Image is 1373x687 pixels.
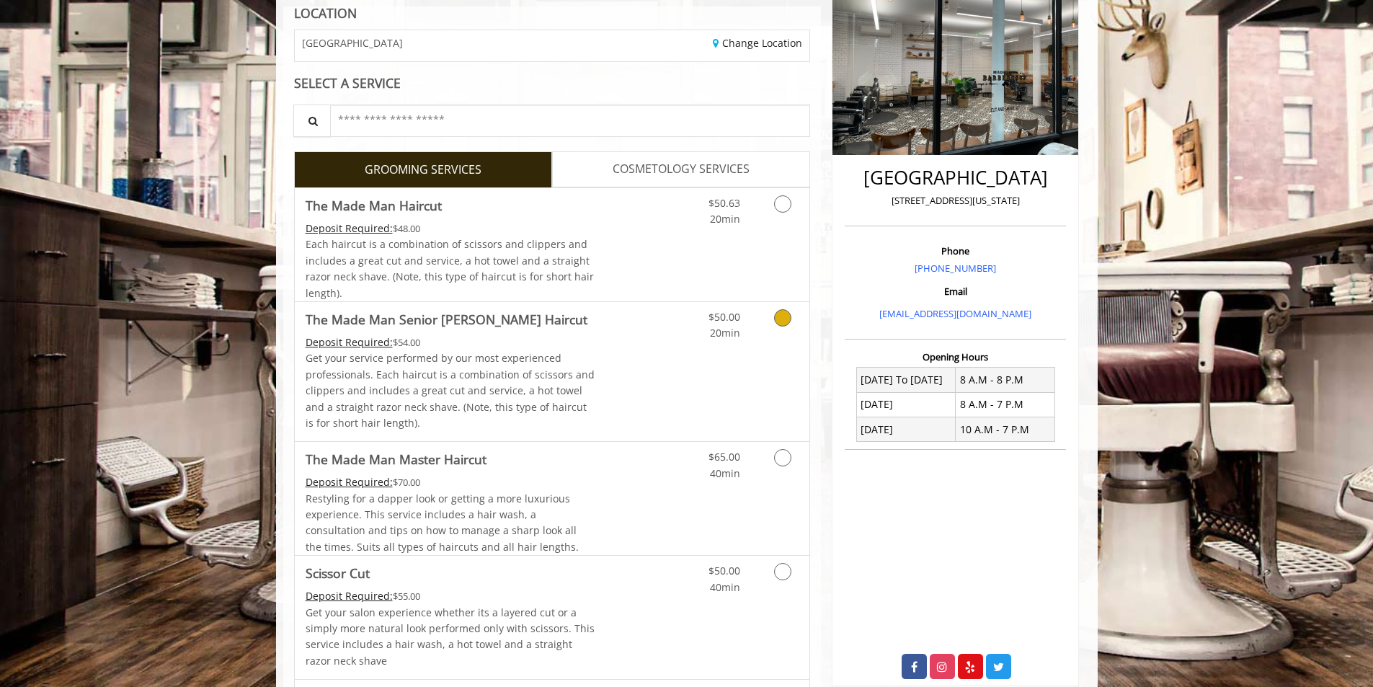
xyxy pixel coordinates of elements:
a: Change Location [713,36,802,50]
span: $50.63 [708,196,740,210]
td: 10 A.M - 7 P.M [956,417,1055,442]
p: [STREET_ADDRESS][US_STATE] [848,193,1062,208]
span: $50.00 [708,310,740,324]
span: This service needs some Advance to be paid before we block your appointment [306,475,393,489]
b: The Made Man Haircut [306,195,442,216]
h3: Phone [848,246,1062,256]
span: $50.00 [708,564,740,577]
span: This service needs some Advance to be paid before we block your appointment [306,335,393,349]
b: The Made Man Master Haircut [306,449,486,469]
p: Get your salon experience whether its a layered cut or a simply more natural look performed only ... [306,605,595,670]
span: Each haircut is a combination of scissors and clippers and includes a great cut and service, a ho... [306,237,594,299]
span: 40min [710,580,740,594]
td: 8 A.M - 8 P.M [956,368,1055,392]
a: [PHONE_NUMBER] [915,262,996,275]
h3: Email [848,286,1062,296]
span: 20min [710,212,740,226]
h3: Opening Hours [845,352,1066,362]
span: 20min [710,326,740,340]
div: $48.00 [306,221,595,236]
b: Scissor Cut [306,563,370,583]
span: Restyling for a dapper look or getting a more luxurious experience. This service includes a hair ... [306,492,579,554]
span: 40min [710,466,740,480]
span: [GEOGRAPHIC_DATA] [302,37,403,48]
span: GROOMING SERVICES [365,161,481,179]
td: [DATE] To [DATE] [856,368,956,392]
div: SELECT A SERVICE [294,76,811,90]
p: Get your service performed by our most experienced professionals. Each haircut is a combination o... [306,350,595,431]
div: $54.00 [306,334,595,350]
td: [DATE] [856,392,956,417]
b: The Made Man Senior [PERSON_NAME] Haircut [306,309,587,329]
div: $70.00 [306,474,595,490]
span: COSMETOLOGY SERVICES [613,160,750,179]
td: 8 A.M - 7 P.M [956,392,1055,417]
span: This service needs some Advance to be paid before we block your appointment [306,221,393,235]
a: [EMAIL_ADDRESS][DOMAIN_NAME] [879,307,1031,320]
span: $65.00 [708,450,740,464]
h2: [GEOGRAPHIC_DATA] [848,167,1062,188]
span: This service needs some Advance to be paid before we block your appointment [306,589,393,603]
div: $55.00 [306,588,595,604]
td: [DATE] [856,417,956,442]
b: LOCATION [294,4,357,22]
button: Service Search [293,105,331,137]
